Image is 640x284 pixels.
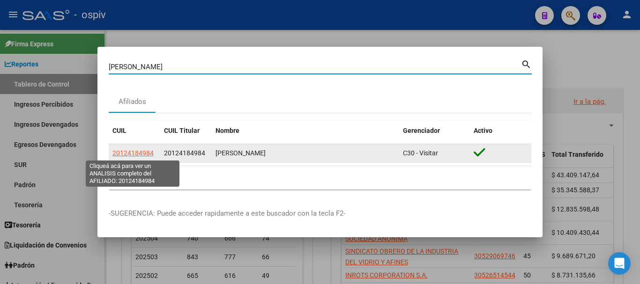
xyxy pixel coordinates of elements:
div: [PERSON_NAME] [216,148,395,159]
span: Activo [474,127,492,134]
span: Nombre [216,127,239,134]
span: 20124184984 [164,149,205,157]
mat-icon: search [521,58,532,69]
datatable-header-cell: CUIL [109,121,160,141]
datatable-header-cell: Nombre [212,121,399,141]
datatable-header-cell: Gerenciador [399,121,470,141]
span: 20124184984 [112,149,154,157]
datatable-header-cell: CUIL Titular [160,121,212,141]
div: 1 total [109,166,531,189]
div: Open Intercom Messenger [608,252,631,275]
span: CUIL Titular [164,127,200,134]
span: CUIL [112,127,127,134]
p: -SUGERENCIA: Puede acceder rapidamente a este buscador con la tecla F2- [109,208,531,219]
span: C30 - Visitar [403,149,438,157]
datatable-header-cell: Activo [470,121,531,141]
div: Afiliados [119,96,146,107]
span: Gerenciador [403,127,440,134]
